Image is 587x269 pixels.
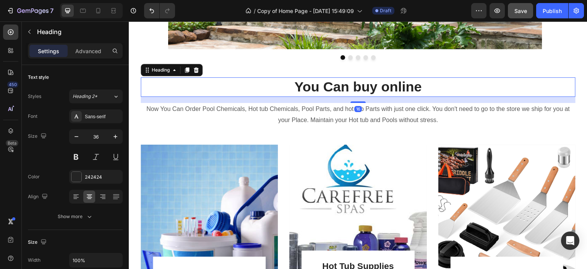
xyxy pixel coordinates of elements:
[28,210,123,223] button: Show more
[254,7,256,15] span: /
[38,47,59,55] p: Settings
[28,131,48,142] div: Size
[219,34,224,38] button: Dot
[6,140,18,146] div: Beta
[28,93,41,100] div: Styles
[543,7,562,15] div: Publish
[182,238,276,251] h3: Hot Tub Supplies
[12,56,447,75] h2: You Can buy online
[28,192,49,202] div: Align
[69,90,123,103] button: Heading 2*
[242,34,247,38] button: Dot
[70,253,122,267] input: Auto
[7,82,18,88] div: 450
[212,34,216,38] button: Dot
[235,34,239,38] button: Dot
[380,7,391,14] span: Draft
[3,3,57,18] button: 7
[536,3,568,18] button: Publish
[129,21,587,269] iframe: To enrich screen reader interactions, please activate Accessibility in Grammarly extension settings
[50,6,54,15] p: 7
[225,85,233,91] div: 16
[508,3,533,18] button: Save
[28,74,49,81] div: Text style
[561,232,579,250] div: Open Intercom Messenger
[257,7,354,15] span: Copy of Home Page - [DATE] 15:49:09
[28,113,37,120] div: Font
[227,34,232,38] button: Dot
[28,173,40,180] div: Color
[331,245,425,258] h3: Out Door Kitchen
[28,237,48,248] div: Size
[85,174,121,181] div: 242424
[58,213,93,220] div: Show more
[73,93,97,100] span: Heading 2*
[85,113,121,120] div: Sans-serif
[37,27,120,36] p: Heading
[144,3,175,18] div: Undo/Redo
[13,82,446,104] p: Now You Can Order Pool Chemicals, Hot tub Chemicals, Pool Parts, and hot tub Parts with just one ...
[52,246,110,256] a: Pool Supplies
[28,257,41,264] div: Width
[21,45,42,52] div: Heading
[75,47,101,55] p: Advanced
[514,8,527,14] span: Save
